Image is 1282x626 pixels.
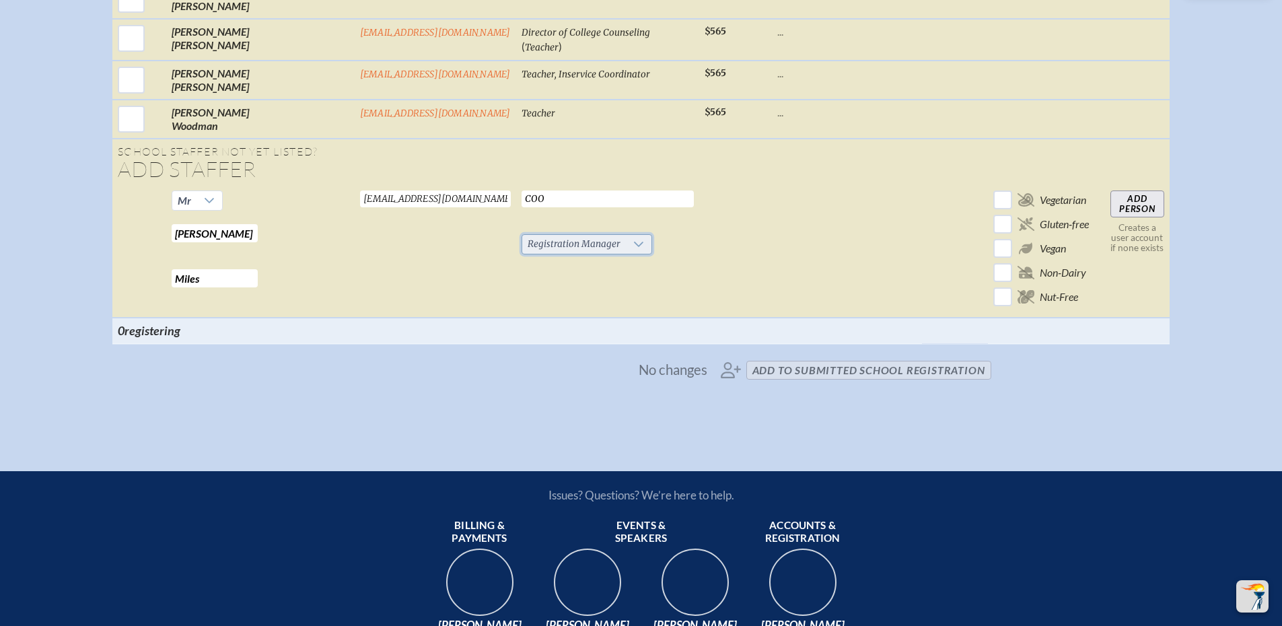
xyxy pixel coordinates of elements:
[166,61,355,100] td: [PERSON_NAME] [PERSON_NAME]
[593,519,690,546] span: Events & speakers
[522,190,694,207] input: Job Title for Nametag (40 chars max)
[166,19,355,61] td: [PERSON_NAME] [PERSON_NAME]
[777,25,917,38] p: ...
[777,106,917,119] p: ...
[1239,583,1266,610] img: To the top
[525,42,559,53] span: Teacher
[166,100,355,139] td: [PERSON_NAME] Woodman
[172,269,258,287] input: Last Name
[1110,190,1164,217] input: Add Person
[112,318,355,343] th: 0
[172,224,258,242] input: First Name
[1236,580,1269,613] button: Scroll Top
[124,323,180,338] span: registering
[639,362,707,377] span: No changes
[360,190,511,207] input: Email
[1040,266,1086,279] span: Non-Dairy
[1110,223,1164,253] p: Creates a user account if none exists
[754,519,851,546] span: Accounts & registration
[172,191,197,210] span: Mr
[360,69,511,80] a: [EMAIL_ADDRESS][DOMAIN_NAME]
[522,40,525,53] span: (
[522,235,626,254] span: Registration Manager
[522,108,555,119] span: Teacher
[522,69,650,80] span: Teacher, Inservice Coordinator
[431,519,528,546] span: Billing & payments
[360,108,511,119] a: [EMAIL_ADDRESS][DOMAIN_NAME]
[705,106,726,118] span: $565
[705,67,726,79] span: $565
[1040,193,1086,207] span: Vegetarian
[1040,217,1089,231] span: Gluten-free
[705,26,726,37] span: $565
[1040,290,1078,304] span: Nut-Free
[522,27,650,38] span: Director of College Counseling
[404,488,878,502] p: Issues? Questions? We’re here to help.
[777,67,917,80] p: ...
[178,194,191,207] span: Mr
[360,27,511,38] a: [EMAIL_ADDRESS][DOMAIN_NAME]
[1040,242,1066,255] span: Vegan
[559,40,562,53] span: )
